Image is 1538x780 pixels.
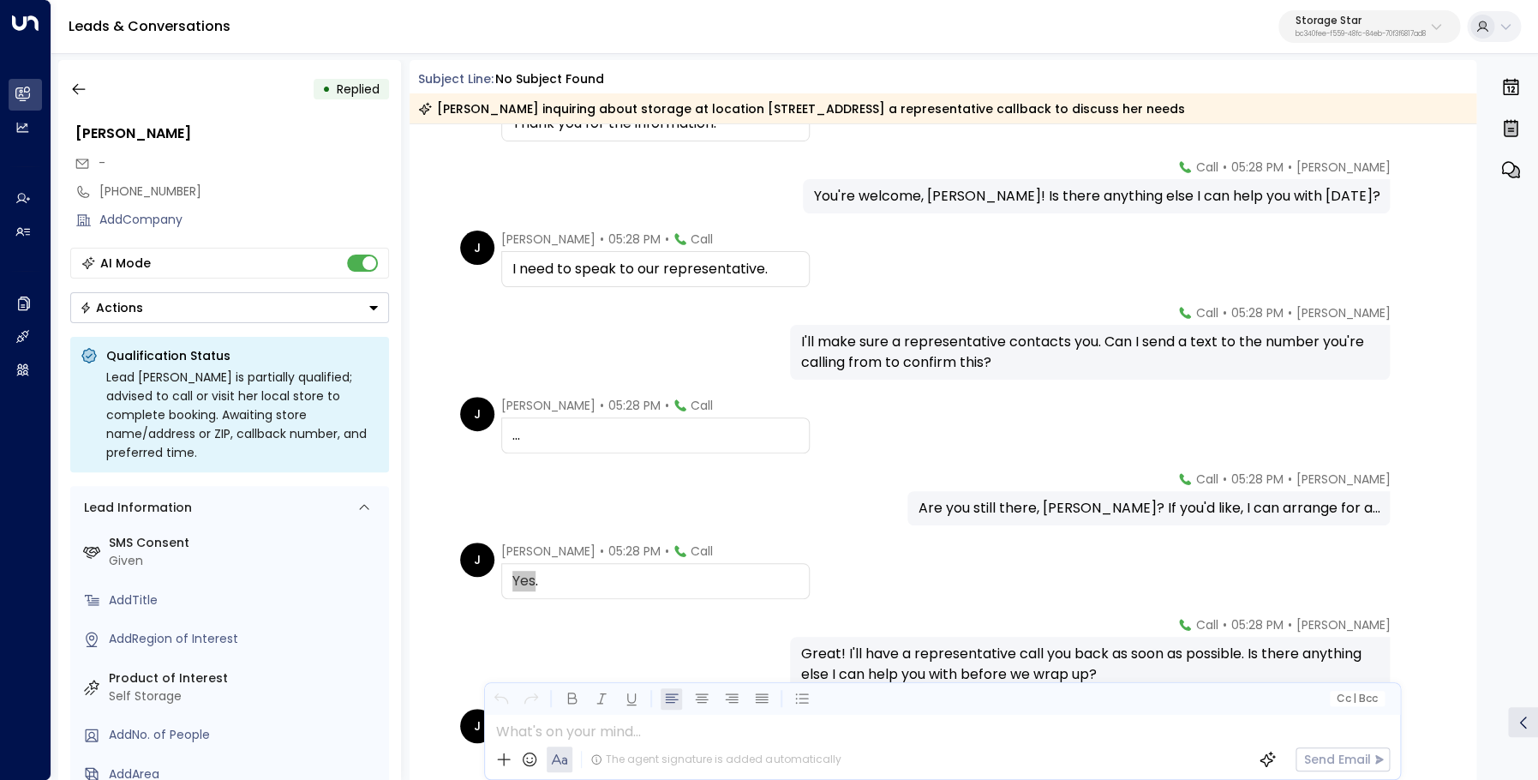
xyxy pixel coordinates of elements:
div: ... [512,425,799,446]
button: Undo [490,688,512,710]
p: Storage Star [1296,15,1426,26]
div: J [460,709,494,743]
div: The agent signature is added automatically [590,752,841,767]
span: • [1222,159,1226,176]
span: Call [691,231,713,248]
span: • [665,543,669,560]
img: 120_headshot.jpg [1397,616,1431,651]
div: Great! I'll have a representative call you back as soon as possible. Is there anything else I can... [800,644,1379,685]
span: [PERSON_NAME] [501,231,595,248]
div: J [460,543,494,577]
div: Self Storage [109,687,382,705]
div: You're welcome, [PERSON_NAME]! Is there anything else I can help you with [DATE]? [813,186,1379,207]
span: Call [691,543,713,560]
div: AddRegion of Interest [109,630,382,648]
span: Replied [337,81,380,98]
span: [PERSON_NAME] [1296,159,1390,176]
div: Lead Information [78,499,192,517]
button: Actions [70,292,389,323]
img: 120_headshot.jpg [1397,471,1431,505]
div: J [460,231,494,265]
div: No subject found [495,70,604,88]
span: Cc Bcc [1337,693,1378,705]
div: AddTitle [109,591,382,609]
span: • [1222,616,1226,633]
label: Product of Interest [109,669,382,687]
span: 05:28 PM [1230,159,1283,176]
img: 120_headshot.jpg [1397,304,1431,339]
span: • [600,543,604,560]
div: AddCompany [99,211,389,229]
span: • [1287,159,1291,176]
div: J [460,397,494,431]
span: • [665,231,669,248]
div: Button group with a nested menu [70,292,389,323]
span: • [1287,304,1291,321]
div: Given [109,552,382,570]
span: Call [1195,471,1218,488]
span: Call [691,397,713,414]
div: AddNo. of People [109,726,382,744]
span: 05:28 PM [1230,471,1283,488]
span: | [1353,693,1356,705]
span: • [600,397,604,414]
div: Yes. [512,571,799,591]
span: • [600,231,604,248]
span: 05:28 PM [608,397,661,414]
span: [PERSON_NAME] [501,543,595,560]
span: 05:28 PM [1230,304,1283,321]
button: Storage Starbc340fee-f559-48fc-84eb-70f3f6817ad8 [1278,10,1460,43]
span: [PERSON_NAME] [1296,616,1390,633]
div: Are you still there, [PERSON_NAME]? If you'd like, I can arrange for a... [918,498,1379,519]
span: Call [1195,159,1218,176]
span: • [1222,471,1226,488]
div: Actions [80,300,143,315]
div: AI Mode [100,255,151,272]
div: I need to speak to our representative. [512,259,799,279]
span: [PERSON_NAME] [501,397,595,414]
a: Leads & Conversations [69,16,230,36]
div: [PERSON_NAME] inquiring about storage at location [STREET_ADDRESS] a representative callback to d... [418,100,1185,117]
div: [PHONE_NUMBER] [99,183,389,201]
span: [PERSON_NAME] [1296,304,1390,321]
span: 05:28 PM [608,231,661,248]
span: • [1222,304,1226,321]
span: Subject Line: [418,70,494,87]
img: 120_headshot.jpg [1397,159,1431,193]
div: Lead [PERSON_NAME] is partially qualified; advised to call or visit her local store to complete b... [106,368,379,462]
div: [PERSON_NAME] [75,123,389,144]
span: Call [1195,616,1218,633]
span: • [665,397,669,414]
span: 05:28 PM [608,543,661,560]
div: • [322,74,331,105]
span: [PERSON_NAME] [1296,471,1390,488]
span: Call [1195,304,1218,321]
span: 05:28 PM [1230,616,1283,633]
span: - [99,154,105,171]
span: • [1287,471,1291,488]
label: SMS Consent [109,534,382,552]
button: Cc|Bcc [1330,691,1385,707]
div: I'll make sure a representative contacts you. Can I send a text to the number you're calling from... [800,332,1379,373]
button: Redo [520,688,542,710]
p: Qualification Status [106,347,379,364]
p: bc340fee-f559-48fc-84eb-70f3f6817ad8 [1296,31,1426,38]
span: • [1287,616,1291,633]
